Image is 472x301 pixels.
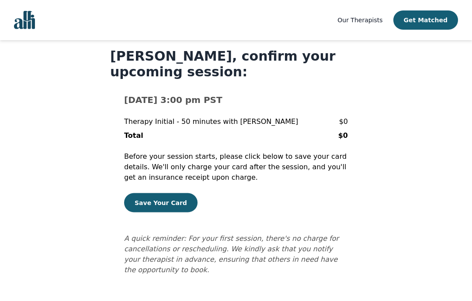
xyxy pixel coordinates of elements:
[124,116,298,127] p: Therapy Initial - 50 minutes with [PERSON_NAME]
[110,48,362,80] h1: [PERSON_NAME], confirm your upcoming session:
[124,151,348,183] p: Before your session starts, please click below to save your card details. We'll only charge your ...
[337,15,382,25] a: Our Therapists
[124,193,198,212] button: Save Your Card
[337,17,382,24] span: Our Therapists
[393,10,458,30] button: Get Matched
[14,11,35,29] img: alli logo
[338,131,348,140] b: $0
[124,95,222,105] b: [DATE] 3:00 pm PST
[124,131,143,140] b: Total
[124,234,339,274] i: A quick reminder: For your first session, there's no charge for cancellations or rescheduling. We...
[339,116,348,127] p: $0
